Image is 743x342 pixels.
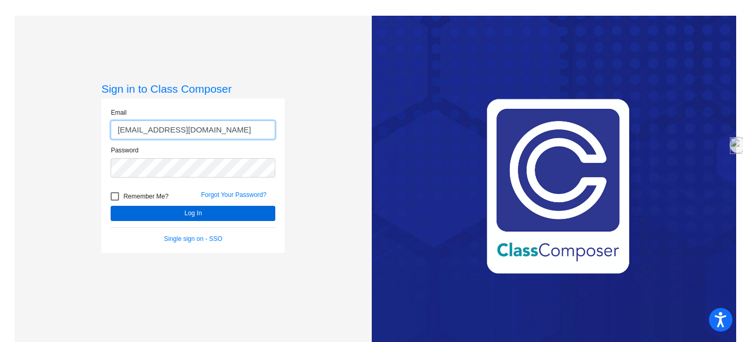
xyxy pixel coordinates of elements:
h3: Sign in to Class Composer [101,82,285,95]
label: Password [111,146,138,155]
a: Single sign on - SSO [164,235,222,242]
a: Forgot Your Password? [201,191,266,198]
label: Email [111,108,126,117]
button: Log In [111,206,275,221]
span: Remember Me? [123,190,168,203]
